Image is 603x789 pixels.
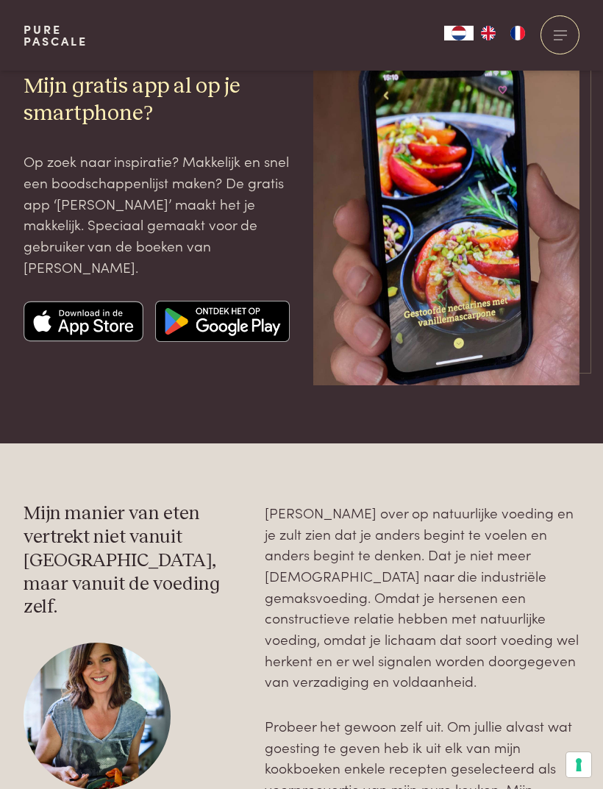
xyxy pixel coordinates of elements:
aside: Language selected: Nederlands [444,26,532,40]
img: Apple app store [24,301,143,342]
div: Language [444,26,474,40]
img: Google app store [155,301,290,342]
ul: Language list [474,26,532,40]
p: Op zoek naar inspiratie? Makkelijk en snel een boodschappenlijst maken? De gratis app ‘[PERSON_NA... [24,151,290,277]
a: NL [444,26,474,40]
p: [PERSON_NAME] over op natuurlijke voeding en je zult zien dat je anders begint te voelen en ander... [265,502,579,692]
h2: Mijn gratis app al op je smartphone? [24,73,290,127]
h3: Mijn manier van eten vertrekt niet vanuit [GEOGRAPHIC_DATA], maar vanuit de voeding zelf. [24,502,242,619]
img: pure-pascale-naessens-IMG_1656 [313,30,579,385]
a: PurePascale [24,24,88,47]
button: Uw voorkeuren voor toestemming voor trackingtechnologieën [566,752,591,777]
a: EN [474,26,503,40]
a: FR [503,26,532,40]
